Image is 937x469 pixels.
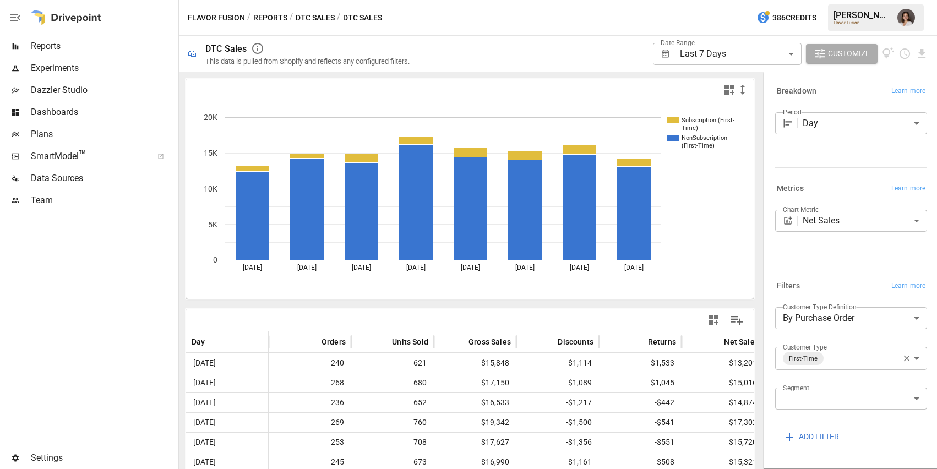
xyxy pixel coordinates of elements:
button: Manage Columns [724,308,749,332]
span: 236 [329,393,346,412]
text: 15K [204,149,217,157]
label: Period [783,107,802,117]
span: $14,874 [727,393,759,412]
span: -$551 [653,433,676,452]
span: 652 [412,393,428,412]
span: -$442 [653,393,676,412]
span: -$541 [653,413,676,432]
span: Learn more [891,183,925,194]
svg: A chart. [186,101,745,299]
button: 386Credits [752,8,821,28]
label: Customer Type [783,342,827,352]
button: Flavor Fusion [188,11,245,25]
text: 10K [204,184,217,193]
span: Net Sales [724,336,759,347]
span: 253 [329,433,346,452]
span: $15,720 [727,433,759,452]
span: $15,848 [480,353,511,373]
span: [DATE] [192,433,217,452]
span: $17,150 [480,373,511,392]
span: ADD FILTER [799,430,839,444]
h6: Filters [777,280,800,292]
img: Franziska Ibscher [897,9,915,26]
button: Schedule report [898,47,911,60]
span: $16,533 [480,393,511,412]
span: Discounts [558,336,593,347]
button: Sort [452,334,467,350]
span: 708 [412,433,428,452]
span: Experiments [31,62,176,75]
div: 🛍 [188,48,197,59]
button: Sort [206,334,222,350]
label: Date Range [661,38,695,47]
text: Subscription (First- [682,117,734,124]
div: Day [803,112,927,134]
div: DTC Sales [205,43,247,54]
span: Returns [648,336,676,347]
span: SmartModel [31,150,145,163]
button: Sort [707,334,723,350]
button: Download report [916,47,928,60]
span: $17,302 [727,413,759,432]
span: ™ [79,148,86,162]
button: Sort [305,334,320,350]
span: [DATE] [192,413,217,432]
span: -$1,500 [564,413,593,432]
button: Franziska Ibscher [891,2,922,33]
span: 240 [329,353,346,373]
span: First-Time [785,352,822,365]
span: 621 [412,353,428,373]
button: ADD FILTER [775,427,847,447]
text: (First-Time) [682,142,715,149]
button: Reports [253,11,287,25]
span: $13,201 [727,353,759,373]
span: -$1,089 [564,373,593,392]
text: 5K [208,220,217,229]
span: -$1,114 [564,353,593,373]
label: Customer Type Definition [783,302,857,312]
h6: Breakdown [777,85,816,97]
button: Customize [806,44,878,64]
h6: Metrics [777,183,804,195]
text: [DATE] [406,264,426,271]
text: NonSubscription [682,134,727,141]
text: [DATE] [570,264,589,271]
text: [DATE] [297,264,317,271]
label: Chart Metric [783,205,819,214]
label: Segment [783,383,809,392]
span: Dazzler Studio [31,84,176,97]
div: Net Sales [803,210,927,232]
div: This data is pulled from Shopify and reflects any configured filters. [205,57,410,66]
span: $19,342 [480,413,511,432]
div: By Purchase Order [775,307,927,329]
span: Team [31,194,176,207]
span: Reports [31,40,176,53]
text: [DATE] [461,264,480,271]
span: 680 [412,373,428,392]
span: Day [192,336,205,347]
span: Data Sources [31,172,176,185]
div: / [247,11,251,25]
span: [DATE] [192,353,217,373]
span: Learn more [891,86,925,97]
span: 760 [412,413,428,432]
span: [DATE] [192,373,217,392]
span: Plans [31,128,176,141]
div: / [290,11,293,25]
span: Dashboards [31,106,176,119]
text: 20K [204,113,217,122]
text: 0 [213,255,217,264]
div: / [337,11,341,25]
button: Sort [541,334,557,350]
button: View documentation [882,44,895,64]
text: [DATE] [624,264,644,271]
span: $17,627 [480,433,511,452]
span: Settings [31,451,176,465]
button: Sort [375,334,391,350]
text: [DATE] [243,264,262,271]
button: Sort [631,334,647,350]
span: 386 Credits [772,11,816,25]
span: Gross Sales [468,336,511,347]
div: Flavor Fusion [834,20,891,25]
